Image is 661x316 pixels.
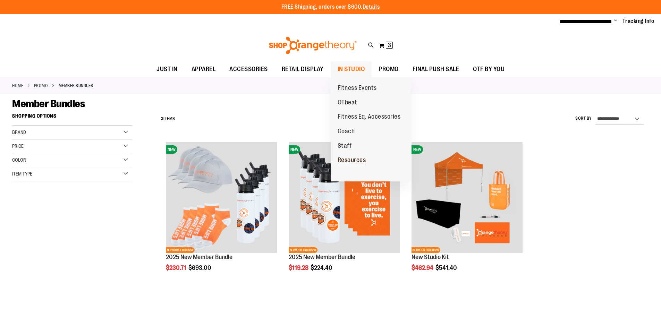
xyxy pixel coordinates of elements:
[289,247,317,253] span: NETWORK EXCLUSIVE
[331,77,410,181] ul: IN STUDIO
[150,61,185,77] a: JUST IN
[338,113,401,122] span: Fitness Eq. Accessories
[12,157,26,163] span: Color
[338,128,355,136] span: Coach
[412,264,434,271] span: $462.94
[435,264,458,271] span: $541.40
[12,171,32,177] span: Item Type
[59,83,93,89] strong: Member Bundles
[289,145,300,154] span: NEW
[34,83,48,89] a: PROMO
[156,61,178,77] span: JUST IN
[331,110,408,124] a: Fitness Eq. Accessories
[289,142,400,253] img: 2025 New Member Bundle
[12,143,24,149] span: Price
[268,37,358,54] img: Shop Orangetheory
[12,110,132,126] strong: Shopping Options
[338,61,365,77] span: IN STUDIO
[331,61,372,77] a: IN STUDIO
[331,95,364,110] a: OTbeat
[408,138,526,289] div: product
[229,61,268,77] span: ACCESSORIES
[161,116,164,121] span: 3
[185,61,223,77] a: APPAREL
[12,83,23,89] a: Home
[331,153,373,168] a: Resources
[281,3,380,11] p: FREE Shipping, orders over $600.
[338,156,366,165] span: Resources
[166,142,277,253] img: 2025 New Member Bundle
[466,61,511,77] a: OTF BY YOU
[338,99,357,108] span: OTbeat
[413,61,459,77] span: FINAL PUSH SALE
[575,116,592,121] label: Sort By
[166,254,232,261] a: 2025 New Member Bundle
[188,264,212,271] span: $693.00
[166,264,187,271] span: $230.71
[222,61,275,77] a: ACCESSORIES
[379,61,399,77] span: PROMO
[289,254,355,261] a: 2025 New Member Bundle
[166,145,177,154] span: NEW
[166,247,195,253] span: NETWORK EXCLUSIVE
[412,247,440,253] span: NETWORK EXCLUSIVE
[289,264,310,271] span: $119.28
[338,84,377,93] span: Fitness Events
[412,145,423,154] span: NEW
[166,142,277,254] a: 2025 New Member BundleNEWNETWORK EXCLUSIVE
[622,17,654,25] a: Tracking Info
[282,61,324,77] span: RETAIL DISPLAY
[372,61,406,77] a: PROMO
[331,81,384,95] a: Fitness Events
[363,4,380,10] a: Details
[285,138,403,289] div: product
[473,61,505,77] span: OTF BY YOU
[614,18,617,25] button: Account menu
[412,254,449,261] a: New Studio Kit
[289,142,400,254] a: 2025 New Member BundleNEWNETWORK EXCLUSIVE
[406,61,466,77] a: FINAL PUSH SALE
[192,61,216,77] span: APPAREL
[311,264,333,271] span: $224.40
[12,129,26,135] span: Brand
[275,61,331,77] a: RETAIL DISPLAY
[162,138,280,289] div: product
[161,113,175,124] h2: Items
[412,142,523,254] a: New Studio KitNEWNETWORK EXCLUSIVE
[331,124,362,139] a: Coach
[412,142,523,253] img: New Studio Kit
[388,42,391,49] span: 3
[331,139,359,153] a: Staff
[338,142,352,151] span: Staff
[12,98,85,110] span: Member Bundles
